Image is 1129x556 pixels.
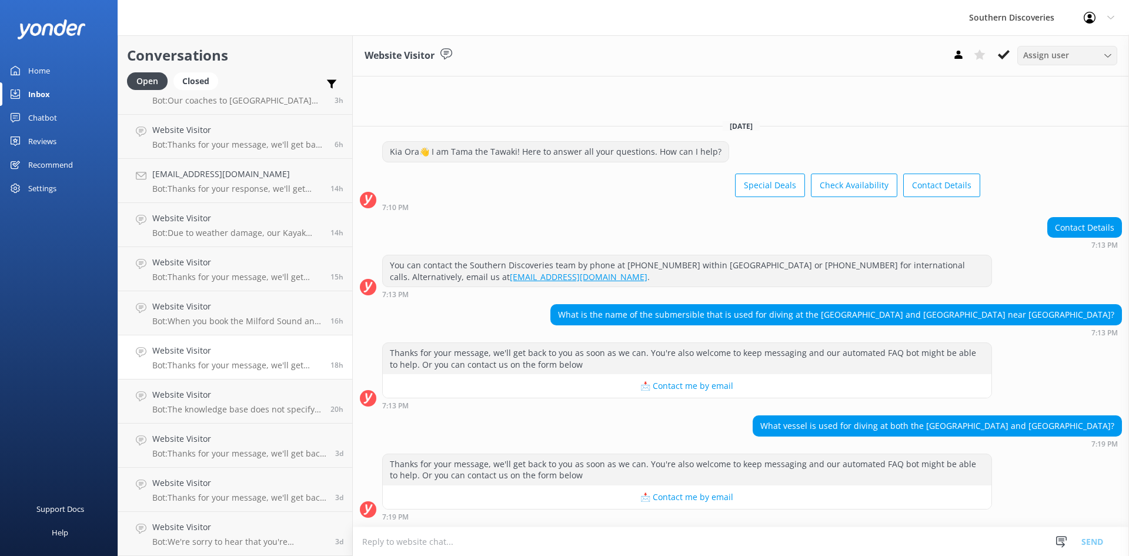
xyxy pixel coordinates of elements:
h4: Website Visitor [152,521,326,534]
strong: 7:19 PM [1091,441,1118,448]
strong: 7:10 PM [382,204,409,211]
div: Settings [28,177,56,200]
button: Check Availability [811,174,897,197]
div: Open [127,72,168,90]
h4: [EMAIL_ADDRESS][DOMAIN_NAME] [152,168,322,181]
h4: Website Visitor [152,300,322,313]
strong: 7:13 PM [382,402,409,409]
p: Bot: Thanks for your message, we'll get back to you as soon as we can. You're also welcome to kee... [152,360,322,371]
h4: Website Visitor [152,212,322,225]
a: Website VisitorBot:Thanks for your message, we'll get back to you as soon as we can. You're also ... [118,335,352,379]
a: Website VisitorBot:Thanks for your message, we'll get back to you as soon as we can. You're also ... [118,115,352,159]
p: Bot: Thanks for your message, we'll get back to you as soon as we can. You're also welcome to kee... [152,139,326,150]
div: Home [28,59,50,82]
strong: 7:13 PM [1091,242,1118,249]
div: Reviews [28,129,56,153]
h4: Website Visitor [152,388,322,401]
p: Bot: Thanks for your response, we'll get back to you as soon as we can during opening hours. [152,184,322,194]
span: 11:02pm 19-Aug-2025 (UTC +12:00) Pacific/Auckland [330,272,343,282]
strong: 7:13 PM [382,291,409,298]
a: Website VisitorBot:Thanks for your message, we'll get back to you as soon as we can. You're also ... [118,468,352,512]
a: Website VisitorBot:The knowledge base does not specify the exact differences between the Glenorch... [118,379,352,424]
div: 07:13pm 19-Aug-2025 (UTC +12:00) Pacific/Auckland [382,401,992,409]
a: Website VisitorBot:When you book the Milford Sound and Shotover Jet combo, you are booking two se... [118,291,352,335]
div: Thanks for your message, we'll get back to you as soon as we can. You're also welcome to keep mes... [383,454,991,485]
p: Bot: Our coaches to [GEOGRAPHIC_DATA] have seating capacities ranging from 38 to 48 passengers. [152,95,326,106]
h4: Website Visitor [152,124,326,136]
span: 07:19pm 19-Aug-2025 (UTC +12:00) Pacific/Auckland [330,360,343,370]
button: Special Deals [735,174,805,197]
p: Bot: When you book the Milford Sound and Shotover Jet combo, you are booking two separate experie... [152,316,322,327]
div: Help [52,521,68,544]
h4: Website Visitor [152,256,322,269]
a: Website VisitorBot:Thanks for your message, we'll get back to you as soon as we can. You're also ... [118,247,352,291]
p: Bot: Due to weather damage, our Kayak Shed is temporarily closed, and we don’t have a reopening d... [152,228,322,238]
span: 05:39pm 19-Aug-2025 (UTC +12:00) Pacific/Auckland [330,404,343,414]
span: 10:27am 20-Aug-2025 (UTC +12:00) Pacific/Auckland [335,95,343,105]
div: 07:19pm 19-Aug-2025 (UTC +12:00) Pacific/Auckland [753,440,1122,448]
a: Website VisitorBot:Thanks for your message, we'll get back to you as soon as we can. You're also ... [118,424,352,468]
div: Inbox [28,82,50,106]
h4: Website Visitor [152,432,326,445]
button: 📩 Contact me by email [383,374,991,398]
strong: 7:13 PM [1091,329,1118,337]
span: 07:38am 20-Aug-2025 (UTC +12:00) Pacific/Auckland [335,139,343,149]
div: 07:10pm 19-Aug-2025 (UTC +12:00) Pacific/Auckland [382,203,980,211]
div: Closed [173,72,218,90]
p: Bot: Thanks for your message, we'll get back to you as soon as we can. You're also welcome to kee... [152,492,326,503]
img: yonder-white-logo.png [18,19,85,39]
span: 12:05am 20-Aug-2025 (UTC +12:00) Pacific/Auckland [330,228,343,238]
div: Support Docs [36,497,84,521]
a: Website VisitorBot:We're sorry to hear that you're encountering issues with our website. Please f... [118,512,352,556]
div: Assign User [1017,46,1117,65]
a: Open [127,74,173,87]
div: Recommend [28,153,73,177]
p: Bot: Thanks for your message, we'll get back to you as soon as we can. You're also welcome to kee... [152,448,326,459]
strong: 7:19 PM [382,514,409,521]
h4: Website Visitor [152,477,326,490]
span: 01:14am 17-Aug-2025 (UTC +12:00) Pacific/Auckland [335,448,343,458]
h4: Website Visitor [152,344,322,357]
span: [DATE] [723,121,760,131]
div: You can contact the Southern Discoveries team by phone at [PHONE_NUMBER] within [GEOGRAPHIC_DATA]... [383,255,991,287]
h2: Conversations [127,44,343,66]
div: 07:19pm 19-Aug-2025 (UTC +12:00) Pacific/Auckland [382,512,992,521]
div: 07:13pm 19-Aug-2025 (UTC +12:00) Pacific/Auckland [550,328,1122,337]
a: Website VisitorBot:Due to weather damage, our Kayak Shed is temporarily closed, and we don’t have... [118,203,352,247]
a: [EMAIL_ADDRESS][DOMAIN_NAME] [510,271,647,282]
a: [EMAIL_ADDRESS][DOMAIN_NAME]Bot:Thanks for your response, we'll get back to you as soon as we can... [118,159,352,203]
span: 09:18pm 16-Aug-2025 (UTC +12:00) Pacific/Auckland [335,537,343,547]
span: 12:09am 20-Aug-2025 (UTC +12:00) Pacific/Auckland [330,184,343,194]
div: Chatbot [28,106,57,129]
a: Closed [173,74,224,87]
div: What is the name of the submersible that is used for diving at the [GEOGRAPHIC_DATA] and [GEOGRAP... [551,305,1121,325]
p: Bot: We're sorry to hear that you're encountering issues with our website. Please feel free to co... [152,537,326,547]
span: 10:07pm 19-Aug-2025 (UTC +12:00) Pacific/Auckland [330,316,343,326]
div: Kia Ora👋 I am Tama the Tawaki! Here to answer all your questions. How can I help? [383,142,729,162]
p: Bot: The knowledge base does not specify the exact differences between the Glenorchy Air and Air ... [152,404,322,415]
div: 07:13pm 19-Aug-2025 (UTC +12:00) Pacific/Auckland [1047,241,1122,249]
h3: Website Visitor [365,48,435,64]
span: 12:26am 17-Aug-2025 (UTC +12:00) Pacific/Auckland [335,492,343,502]
button: Contact Details [903,174,980,197]
div: Contact Details [1048,218,1121,238]
p: Bot: Thanks for your message, we'll get back to you as soon as we can. You're also welcome to kee... [152,272,322,282]
button: 📩 Contact me by email [383,485,991,509]
span: Assign user [1023,49,1069,62]
div: 07:13pm 19-Aug-2025 (UTC +12:00) Pacific/Auckland [382,290,992,298]
div: Thanks for your message, we'll get back to you as soon as we can. You're also welcome to keep mes... [383,343,991,374]
div: What vessel is used for diving at both the [GEOGRAPHIC_DATA] and [GEOGRAPHIC_DATA]? [753,416,1121,436]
